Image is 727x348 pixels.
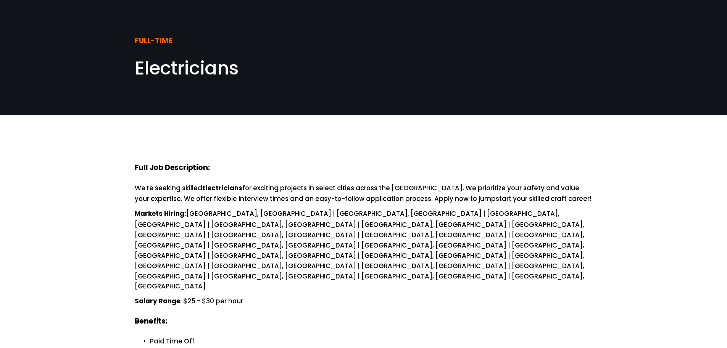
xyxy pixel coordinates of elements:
p: Paid Time Off [150,336,593,346]
strong: Full Job Description: [135,162,210,175]
strong: Markets Hiring: [135,209,186,220]
strong: Benefits: [135,316,168,328]
p: : $25 - $30 per hour [135,296,593,307]
p: [GEOGRAPHIC_DATA], [GEOGRAPHIC_DATA] | [GEOGRAPHIC_DATA], [GEOGRAPHIC_DATA] | [GEOGRAPHIC_DATA], ... [135,209,593,291]
span: Electricians [135,55,239,81]
strong: Electricians [202,183,242,194]
strong: FULL-TIME [135,35,172,48]
p: We’re seeking skilled for exciting projects in select cities across the [GEOGRAPHIC_DATA]. We pri... [135,183,593,204]
strong: Salary Range [135,296,180,307]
